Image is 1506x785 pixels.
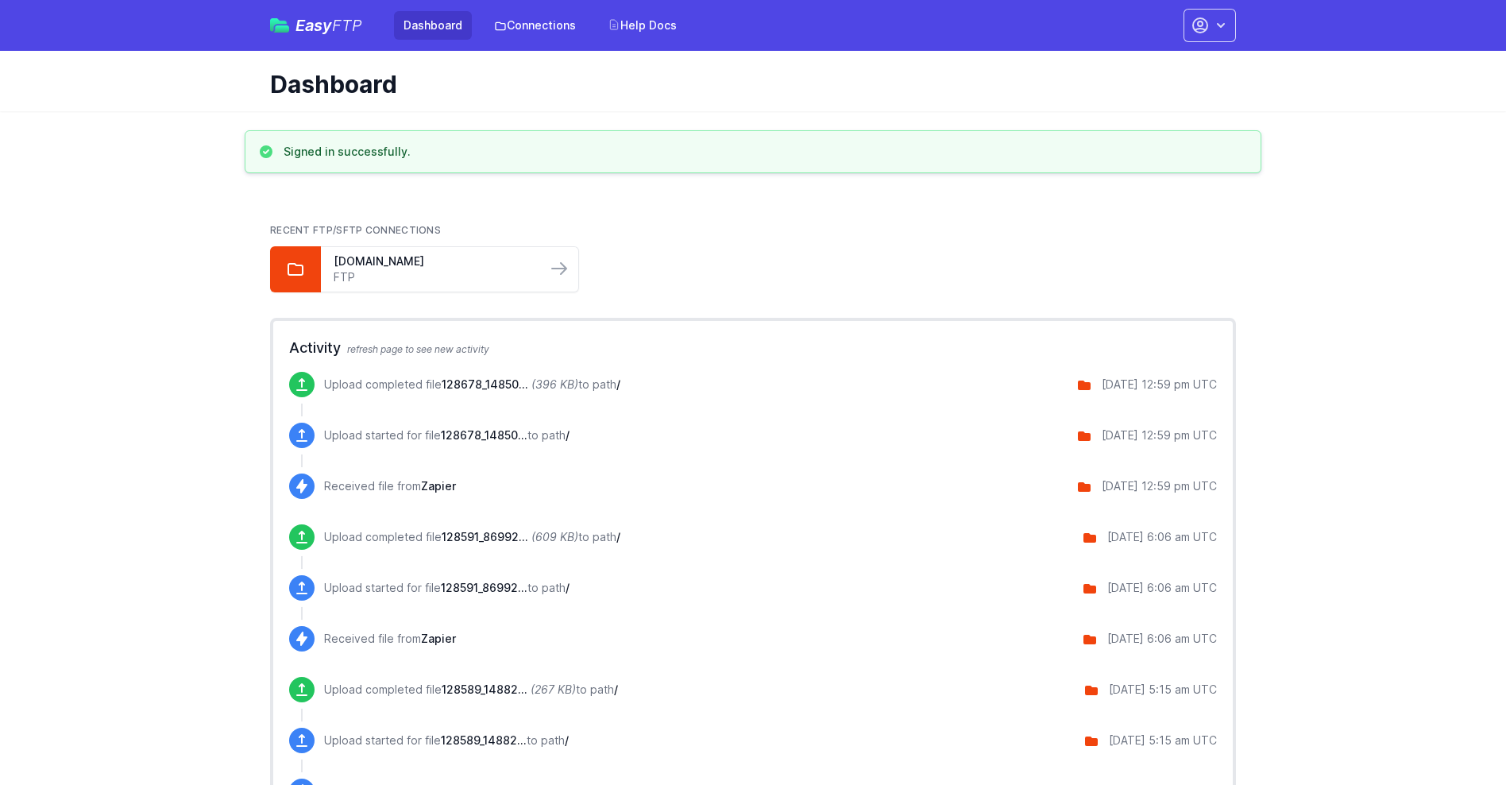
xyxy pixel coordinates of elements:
span: Zapier [421,479,456,493]
span: 128591_8699249590612_100755096_8-14-2025.zip [442,530,528,543]
p: Upload started for file to path [324,427,570,443]
span: / [565,733,569,747]
a: FTP [334,269,534,285]
span: / [616,377,620,391]
a: [DOMAIN_NAME] [334,253,534,269]
p: Upload started for file to path [324,580,570,596]
p: Received file from [324,478,456,494]
div: [DATE] 12:59 pm UTC [1102,427,1217,443]
span: FTP [332,16,362,35]
a: Connections [485,11,585,40]
span: Zapier [421,632,456,645]
p: Upload started for file to path [324,733,569,748]
span: / [614,683,618,696]
p: Upload completed file to path [324,529,620,545]
i: (609 KB) [531,530,578,543]
i: (267 KB) [531,683,576,696]
i: (396 KB) [531,377,578,391]
div: [DATE] 12:59 pm UTC [1102,478,1217,494]
div: [DATE] 5:15 am UTC [1109,733,1217,748]
p: Upload completed file to path [324,682,618,698]
span: Easy [295,17,362,33]
div: [DATE] 6:06 am UTC [1107,631,1217,647]
span: 128678_14850729345401_100756146_8-14-2025.zip [441,428,527,442]
span: 128589_14882076459385_100755049_8-14-2025.zip [442,683,527,696]
a: EasyFTP [270,17,362,33]
span: 128589_14882076459385_100755049_8-14-2025.zip [441,733,527,747]
h2: Activity [289,337,1217,359]
a: Dashboard [394,11,472,40]
span: 128678_14850729345401_100756146_8-14-2025.zip [442,377,528,391]
img: easyftp_logo.png [270,18,289,33]
div: [DATE] 5:15 am UTC [1109,682,1217,698]
span: / [616,530,620,543]
h3: Signed in successfully. [284,144,411,160]
h2: Recent FTP/SFTP Connections [270,224,1236,237]
span: / [566,428,570,442]
span: refresh page to see new activity [347,343,489,355]
p: Upload completed file to path [324,377,620,392]
span: 128591_8699249590612_100755096_8-14-2025.zip [441,581,527,594]
div: [DATE] 12:59 pm UTC [1102,377,1217,392]
span: / [566,581,570,594]
div: [DATE] 6:06 am UTC [1107,580,1217,596]
p: Received file from [324,631,456,647]
div: [DATE] 6:06 am UTC [1107,529,1217,545]
a: Help Docs [598,11,686,40]
h1: Dashboard [270,70,1223,99]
